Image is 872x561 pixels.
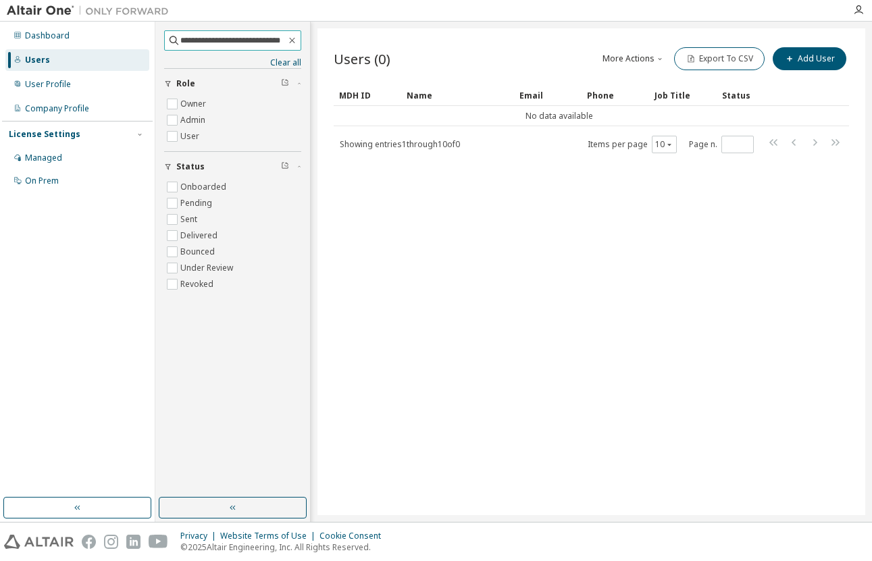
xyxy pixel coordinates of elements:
[674,47,765,70] button: Export To CSV
[176,161,205,172] span: Status
[176,78,195,89] span: Role
[25,30,70,41] div: Dashboard
[281,161,289,172] span: Clear filter
[25,103,89,114] div: Company Profile
[82,535,96,549] img: facebook.svg
[519,84,576,106] div: Email
[149,535,168,549] img: youtube.svg
[126,535,140,549] img: linkedin.svg
[588,136,677,153] span: Items per page
[7,4,176,18] img: Altair One
[180,260,236,276] label: Under Review
[334,49,390,68] span: Users (0)
[689,136,754,153] span: Page n.
[180,195,215,211] label: Pending
[773,47,846,70] button: Add User
[164,69,301,99] button: Role
[25,79,71,90] div: User Profile
[180,112,208,128] label: Admin
[180,276,216,292] label: Revoked
[655,139,673,150] button: 10
[180,179,229,195] label: Onboarded
[4,535,74,549] img: altair_logo.svg
[220,531,319,541] div: Website Terms of Use
[407,84,509,106] div: Name
[334,106,784,126] td: No data available
[339,84,396,106] div: MDH ID
[180,211,200,228] label: Sent
[164,57,301,68] a: Clear all
[180,228,220,244] label: Delivered
[180,244,217,260] label: Bounced
[9,129,80,140] div: License Settings
[601,47,666,70] button: More Actions
[104,535,118,549] img: instagram.svg
[25,153,62,163] div: Managed
[164,152,301,182] button: Status
[655,84,711,106] div: Job Title
[319,531,389,541] div: Cookie Consent
[180,531,220,541] div: Privacy
[340,138,460,150] span: Showing entries 1 through 10 of 0
[587,84,644,106] div: Phone
[281,78,289,89] span: Clear filter
[25,176,59,186] div: On Prem
[180,541,389,553] p: © 2025 Altair Engineering, Inc. All Rights Reserved.
[722,84,779,106] div: Status
[25,55,50,65] div: Users
[180,128,202,144] label: User
[180,96,209,112] label: Owner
